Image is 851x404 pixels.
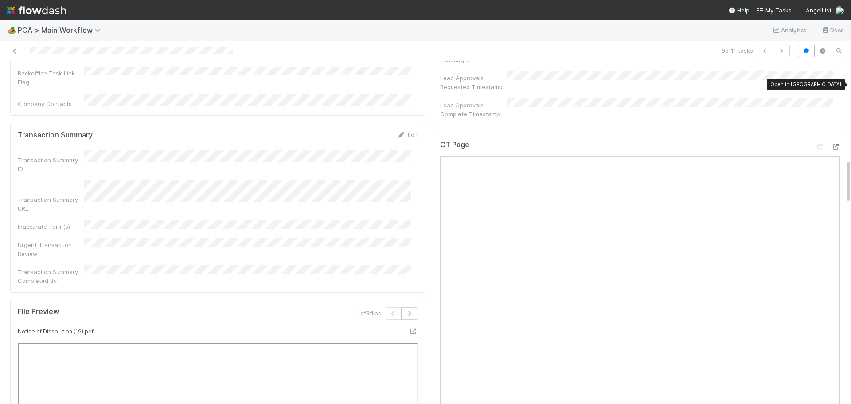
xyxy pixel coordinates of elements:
span: My Tasks [757,7,792,14]
div: Transaction Summary ID [18,156,84,173]
div: Help [728,6,750,15]
h5: Transaction Summary [18,131,93,140]
div: Inaccurate Term(s) [18,222,84,231]
div: Backoffice Task Link Flag [18,69,84,86]
small: Notice of Dissolution (19).pdf [18,328,94,335]
a: Analytics [772,25,807,35]
span: 8 of 11 tasks [722,46,753,55]
a: Docs [821,25,844,35]
div: Company Contacts [18,99,84,108]
div: Transaction Summary URL [18,195,84,213]
img: logo-inverted-e16ddd16eac7371096b0.svg [7,3,66,18]
a: Edit [397,131,418,138]
span: 1 of 3 files [358,309,381,318]
div: Transaction Summary Completed By [18,267,84,285]
div: Urgent Transaction Review [18,240,84,258]
h5: CT Page [440,141,469,149]
div: Lead Approvals Complete Timestamp [440,101,507,118]
h5: File Preview [18,307,59,316]
span: PCA > Main Workflow [18,26,105,35]
div: Lead Approvals Requested Timestamp [440,74,507,91]
span: 🏕️ [7,26,16,34]
span: AngelList [806,7,831,14]
img: avatar_9ff82f50-05c7-4c71-8fc6-9a2e070af8b5.png [835,6,844,15]
a: My Tasks [757,6,792,15]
